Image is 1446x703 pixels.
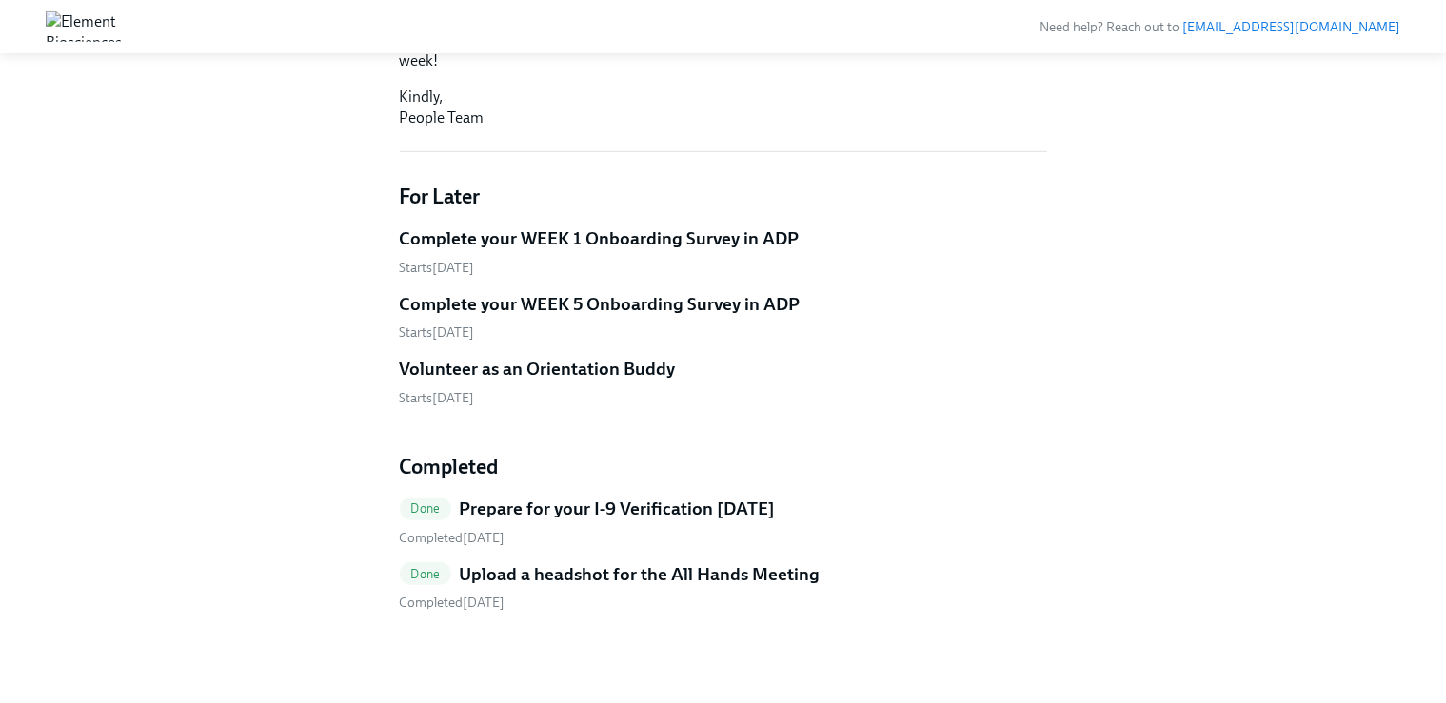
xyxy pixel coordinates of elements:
p: Kindly, People Team [400,87,1047,128]
a: DonePrepare for your I-9 Verification [DATE] Completed[DATE] [400,497,1047,547]
span: Need help? Reach out to [1040,19,1400,35]
span: Monday, October 13th 2025, 9:00 am [400,324,475,341]
h5: Complete your WEEK 1 Onboarding Survey in ADP [400,226,800,251]
a: Complete your WEEK 5 Onboarding Survey in ADPStarts[DATE] [400,292,1047,342]
span: Wednesday, September 17th 2025, 9:00 am [400,260,475,276]
span: Sunday, September 7th 2025, 6:36 pm [400,595,505,611]
h4: For Later [400,183,1047,211]
a: Complete your WEEK 1 Onboarding Survey in ADPStarts[DATE] [400,226,1047,277]
img: Element Biosciences [46,11,122,42]
h5: Volunteer as an Orientation Buddy [400,357,676,381]
span: Saturday, September 6th 2025, 8:57 am [400,530,505,546]
span: Monday, December 1st 2025, 8:00 am [400,390,475,406]
a: Volunteer as an Orientation BuddyStarts[DATE] [400,357,1047,407]
span: Done [400,567,452,581]
h4: Completed [400,453,1047,481]
a: DoneUpload a headshot for the All Hands Meeting Completed[DATE] [400,562,1047,613]
a: [EMAIL_ADDRESS][DOMAIN_NAME] [1182,19,1400,35]
span: Done [400,501,452,516]
h5: Complete your WEEK 5 Onboarding Survey in ADP [400,292,801,317]
h5: Prepare for your I-9 Verification [DATE] [459,497,775,521]
h5: Upload a headshot for the All Hands Meeting [459,562,820,587]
